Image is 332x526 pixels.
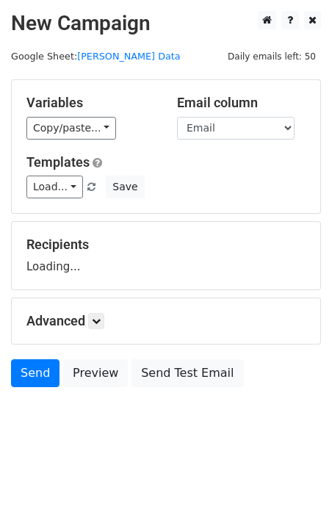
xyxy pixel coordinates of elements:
[26,237,306,275] div: Loading...
[106,176,144,198] button: Save
[259,455,332,526] iframe: Chat Widget
[223,48,321,65] span: Daily emails left: 50
[11,51,181,62] small: Google Sheet:
[131,359,243,387] a: Send Test Email
[77,51,180,62] a: [PERSON_NAME] Data
[26,313,306,329] h5: Advanced
[11,11,321,36] h2: New Campaign
[26,237,306,253] h5: Recipients
[26,95,155,111] h5: Variables
[26,176,83,198] a: Load...
[223,51,321,62] a: Daily emails left: 50
[26,154,90,170] a: Templates
[11,359,59,387] a: Send
[26,117,116,140] a: Copy/paste...
[177,95,306,111] h5: Email column
[63,359,128,387] a: Preview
